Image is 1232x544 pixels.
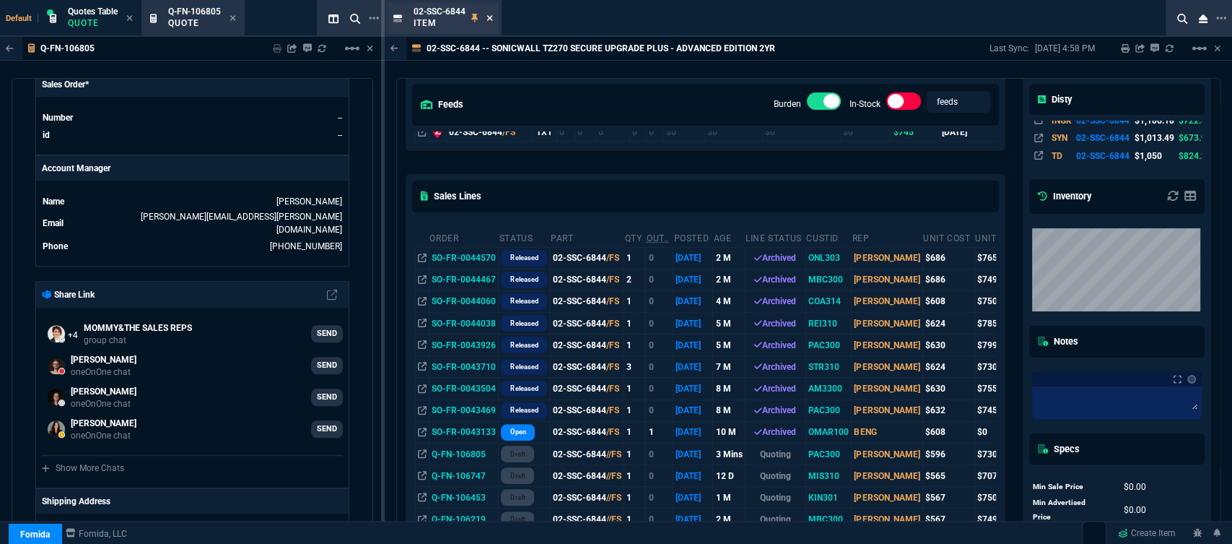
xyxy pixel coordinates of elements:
td: [PERSON_NAME] [852,509,922,530]
tr: undefined [42,128,343,142]
span: id [43,130,50,140]
p: Share Link [42,288,95,301]
label: In-Stock [849,98,881,108]
td: Q-FN-106453 [429,487,498,509]
p: Released [510,361,538,373]
td: 5 M [713,334,745,356]
td: $785 [974,313,1029,334]
span: Phone [43,241,68,251]
td: [PERSON_NAME] [852,487,922,509]
th: Rep [852,227,922,248]
td: 10 M [713,421,745,443]
td: REI310 [805,313,851,334]
nx-icon: Open In Opposite Panel [418,449,427,459]
td: MBC300 [805,269,851,290]
div: $624 [925,360,972,374]
p: Released [510,383,538,394]
td: 0 [646,356,673,378]
nx-icon: Open In Opposite Panel [418,253,427,263]
td: 0 [596,123,630,141]
td: 2 M [713,247,745,269]
nx-icon: Split Panels [323,10,344,27]
div: Archived [748,360,803,374]
td: 02-SSC-6844 [550,313,624,334]
td: 02-SSC-6844 [550,356,624,378]
span: /FS [606,296,619,306]
td: 02-SSC-6844 [550,400,624,421]
a: SEND [311,325,343,342]
a: Show More Chats [42,463,124,473]
td: KIN301 [805,487,851,509]
td: $745 [974,400,1029,421]
span: Name [43,197,64,207]
th: Line Status [745,227,805,248]
tr: undefined [42,111,343,125]
th: Part [550,227,624,248]
td: 2 M [713,269,745,290]
a: [PERSON_NAME] [276,197,342,207]
td: 1 [624,443,646,465]
nx-icon: Open In Opposite Panel [418,471,427,481]
td: 02-SSC-6844 [550,247,624,269]
div: Archived [748,251,803,264]
a: Hide Workbench [367,43,373,54]
td: 3 Mins [713,443,745,465]
nx-icon: Open In Opposite Panel [418,319,427,329]
td: [DATE] [673,269,713,290]
td: 1 [624,290,646,312]
div: Burden [807,92,842,116]
td: [DATE] [673,247,713,269]
p: Item [414,17,466,29]
div: Archived [748,426,803,439]
td: 2 M [713,509,745,530]
td: [PERSON_NAME] [852,269,922,290]
td: [PERSON_NAME] [852,313,922,334]
td: 0 [646,247,673,269]
span: /FS [606,319,619,329]
div: $567 [925,513,972,526]
div: 02-SSC-6844 [449,126,529,139]
p: Shipping Address [42,495,110,508]
p: oneOnOne chat [71,398,136,410]
h5: Disty [1038,92,1072,106]
span: Number [43,113,73,123]
span: /FS [502,127,515,137]
td: 02-SSC-6844 [550,334,624,356]
span: 0 [1124,482,1146,492]
td: 02-SSC-6844 [550,290,624,312]
p: Quoting [748,470,803,483]
span: Quotes Table [68,7,118,17]
p: Quoting [748,513,803,526]
div: Archived [748,382,803,395]
td: 02-SSC-6844 [1074,129,1132,147]
td: SYN [1049,129,1074,147]
td: 02-SSC-6844 [550,487,624,509]
tr: undefined [1032,495,1202,525]
td: SO-FR-0044060 [429,290,498,312]
nx-icon: Close Workbench [1193,10,1213,27]
td: 0 [646,290,673,312]
span: 0 [1124,505,1146,515]
td: [PERSON_NAME] [852,443,922,465]
th: Unit Price [974,227,1029,248]
a: msbcCompanyName [61,527,131,540]
td: SO-FR-0043710 [429,356,498,378]
a: -- [338,113,342,123]
tr: undefined [42,210,343,237]
td: $750 [974,487,1029,509]
td: BENG [852,421,922,443]
p: draft [510,492,525,504]
td: TX1 [531,123,556,141]
td: 0 [556,123,575,141]
label: Burden [774,98,801,108]
td: 02-SSC-6844 [550,378,624,400]
td: 0 [629,123,646,141]
td: 1 M [713,487,745,509]
p: Released [510,252,538,264]
th: age [713,227,745,248]
a: SEND [311,389,343,406]
td: 02-SSC-6844 [550,443,624,465]
td: 1 [624,509,646,530]
nx-icon: Open In Opposite Panel [418,427,427,437]
span: Email [43,218,64,228]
